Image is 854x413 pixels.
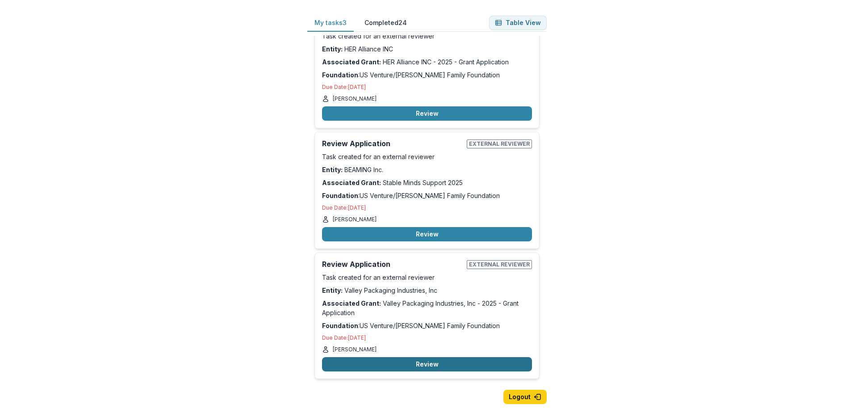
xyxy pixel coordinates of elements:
p: Valley Packaging Industries, Inc - 2025 - Grant Application [322,299,532,317]
button: Review [322,106,532,121]
p: : US Venture/[PERSON_NAME] Family Foundation [322,191,532,200]
p: Stable Minds Support 2025 [322,178,532,187]
strong: Entity: [322,166,343,173]
h2: Review Application [322,139,463,148]
button: My tasks 3 [307,14,354,32]
strong: Associated Grant: [322,299,381,307]
p: HER Alliance INC [322,44,532,54]
p: [PERSON_NAME] [333,215,377,223]
strong: Associated Grant: [322,58,381,66]
p: : US Venture/[PERSON_NAME] Family Foundation [322,321,532,330]
h2: Review Application [322,260,463,269]
p: [PERSON_NAME] [333,346,377,354]
p: Task created for an external reviewer [322,152,532,161]
p: Due Date: [DATE] [322,83,532,91]
p: Valley Packaging Industries, Inc [322,286,532,295]
button: Review [322,357,532,371]
button: Review [322,227,532,241]
p: BEAMING Inc. [322,165,532,174]
p: [PERSON_NAME] [333,95,377,103]
span: External reviewer [467,139,532,148]
p: Due Date: [DATE] [322,334,532,342]
strong: Associated Grant: [322,179,381,186]
button: Table View [489,16,547,30]
strong: Foundation [322,192,358,199]
button: Logout [503,390,547,404]
span: External reviewer [467,260,532,269]
p: : US Venture/[PERSON_NAME] Family Foundation [322,70,532,80]
strong: Foundation [322,322,358,329]
strong: Foundation [322,71,358,79]
p: Task created for an external reviewer [322,31,532,41]
strong: Entity: [322,287,343,294]
strong: Entity: [322,45,343,53]
p: HER Alliance INC - 2025 - Grant Application [322,57,532,67]
p: Task created for an external reviewer [322,273,532,282]
button: Completed 24 [357,14,414,32]
p: Due Date: [DATE] [322,204,532,212]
